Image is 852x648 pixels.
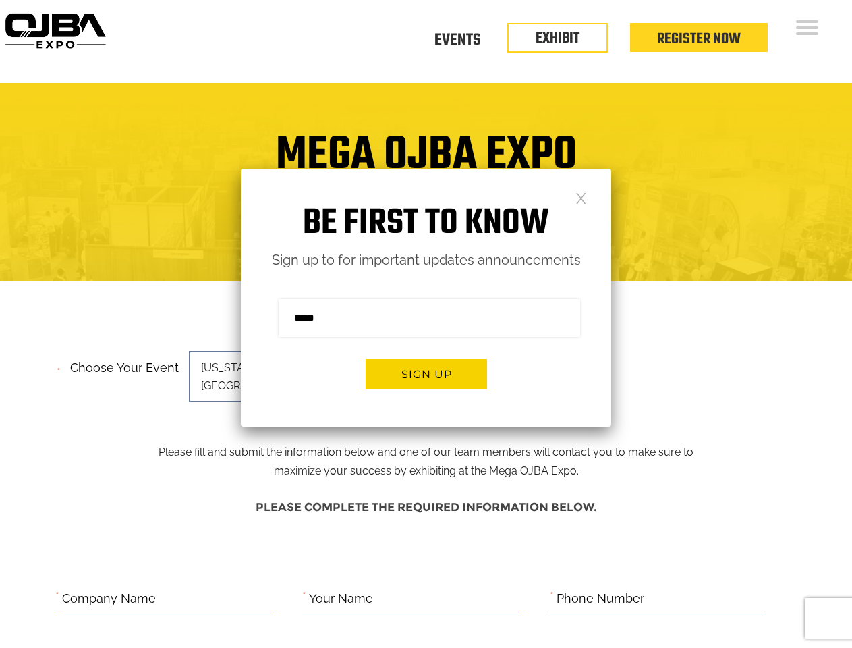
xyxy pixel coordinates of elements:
a: EXHIBIT [536,27,579,50]
a: Register Now [657,28,741,51]
h1: Be first to know [241,202,611,245]
p: Sign up to for important updates announcements [241,248,611,272]
label: Company Name [62,589,156,610]
p: Please fill and submit the information below and one of our team members will contact you to make... [148,356,704,481]
h4: Please complete the required information below. [55,494,797,520]
span: [US_STATE][GEOGRAPHIC_DATA] [189,351,378,402]
label: Phone Number [557,589,644,610]
h1: Mega OJBA Expo [10,136,842,190]
a: Close [575,192,587,203]
label: Choose your event [62,349,179,379]
label: Your Name [309,589,373,610]
button: Sign up [366,359,487,389]
h4: Trade Show Exhibit Space Application [10,202,842,227]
